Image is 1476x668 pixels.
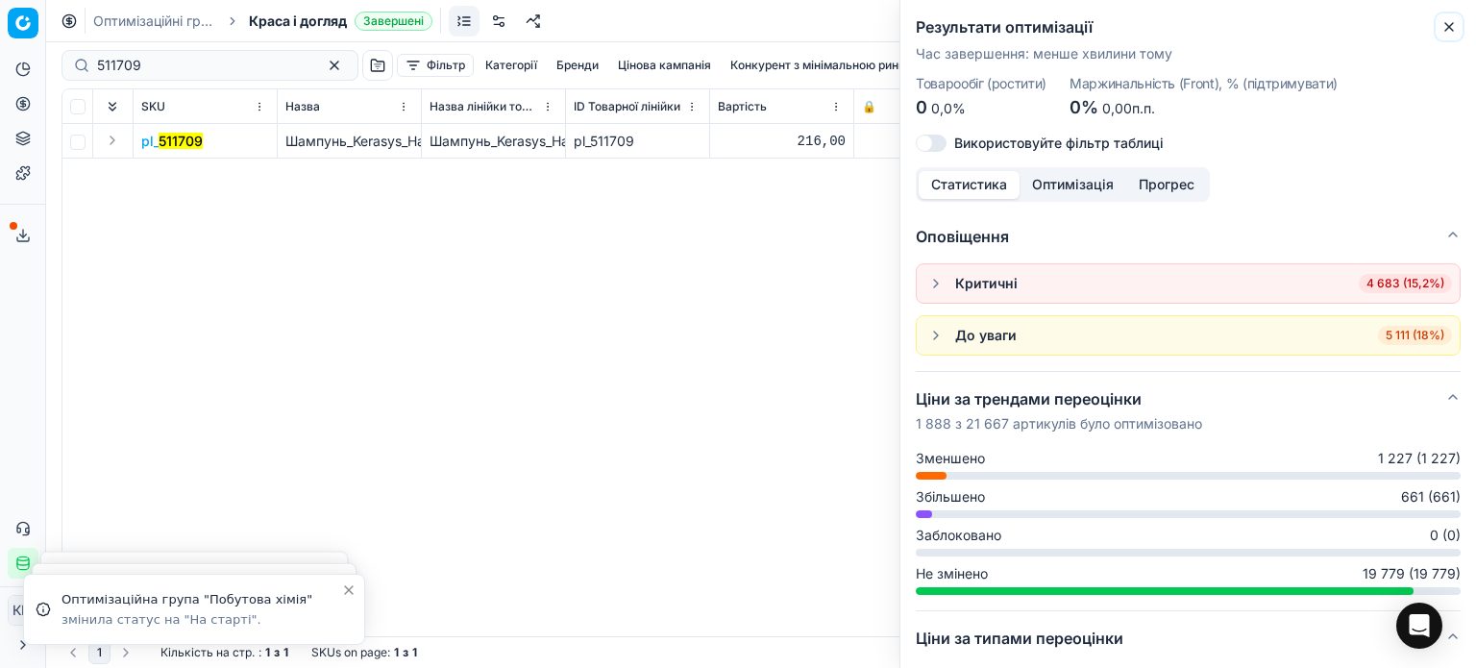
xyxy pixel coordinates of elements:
[1430,526,1461,545] span: 0 (0)
[249,12,432,31] span: Краса і доглядЗавершені
[274,645,280,660] strong: з
[723,54,978,77] button: Конкурент з мінімальною ринковою ціною
[610,54,719,77] button: Цінова кампанія
[430,132,557,151] div: Шампунь_Kerasys_Hair_Clinic_Repairing_Shampoo_Відновлювальний_600_мл
[919,171,1020,199] button: Статистика
[430,99,538,114] span: Назва лінійки товарів
[403,645,408,660] strong: з
[1363,564,1461,583] span: 19 779 (19 779)
[311,645,390,660] span: SKUs on page :
[159,133,203,149] mark: 511709
[101,95,124,118] button: Expand all
[141,132,203,151] span: pl_
[862,99,876,114] span: 🔒
[916,526,1001,545] span: Заблоковано
[1378,449,1461,468] span: 1 227 (1 227)
[9,596,37,625] span: КM
[718,99,767,114] span: Вартість
[355,12,432,31] span: Завершені
[916,77,1046,90] dt: Товарообіг (ростити)
[249,12,347,31] span: Краса і догляд
[916,487,985,507] span: Збільшено
[141,132,203,151] button: pl_511709
[916,97,927,117] span: 0
[101,129,124,152] button: Expand
[88,641,111,664] button: 1
[1020,171,1126,199] button: Оптимізація
[1126,171,1207,199] button: Прогрес
[916,15,1461,38] h2: Результати оптимізації
[394,645,399,660] strong: 1
[93,12,432,31] nav: breadcrumb
[718,132,846,151] div: 216,00
[141,99,165,114] span: SKU
[1070,77,1338,90] dt: Маржинальність (Front), % (підтримувати)
[93,12,216,31] a: Оптимізаційні групи
[1396,603,1442,649] div: Open Intercom Messenger
[285,99,320,114] span: Назва
[61,590,341,609] div: Оптимізаційна група "Побутова хімія"
[916,372,1461,449] button: Ціни за трендами переоцінки1 888 з 21 667 артикулів було оптимізовано
[61,611,341,629] div: змінила статус на "На старті".
[916,263,1461,371] div: Оповіщення
[114,641,137,664] button: Go to next page
[955,326,1017,345] div: До уваги
[61,641,137,664] nav: pagination
[916,449,985,468] span: Зменшено
[574,132,701,151] div: pl_511709
[916,611,1461,665] button: Ціни за типами переоцінки
[283,645,288,660] strong: 1
[1378,326,1452,345] span: 5 111 (18%)
[478,54,545,77] button: Категорії
[285,133,777,149] span: Шампунь_Kerasys_Hair_Clinic_Repairing_Shampoo_Відновлювальний_600_мл
[61,641,85,664] button: Go to previous page
[8,595,38,626] button: КM
[1401,487,1461,507] span: 661 (661)
[160,645,288,660] div: :
[549,54,606,77] button: Бренди
[97,56,307,75] input: Пошук по SKU або назві
[955,274,1018,293] div: Критичні
[1070,97,1098,117] span: 0%
[337,579,360,602] button: Close toast
[954,136,1164,150] label: Використовуйте фільтр таблиці
[916,44,1461,63] p: Час завершення : менше хвилини тому
[916,414,1202,433] p: 1 888 з 21 667 артикулів було оптимізовано
[574,99,680,114] span: ID Товарної лінійки
[916,210,1461,263] button: Оповіщення
[916,387,1202,410] h5: Ціни за трендами переоцінки
[265,645,270,660] strong: 1
[916,449,1461,610] div: Ціни за трендами переоцінки1 888 з 21 667 артикулів було оптимізовано
[397,54,474,77] button: Фільтр
[160,645,255,660] span: Кількість на стр.
[1102,100,1155,116] span: 0,00п.п.
[916,564,988,583] span: Не змінено
[412,645,417,660] strong: 1
[1359,274,1452,293] span: 4 683 (15,2%)
[931,100,966,116] span: 0,0%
